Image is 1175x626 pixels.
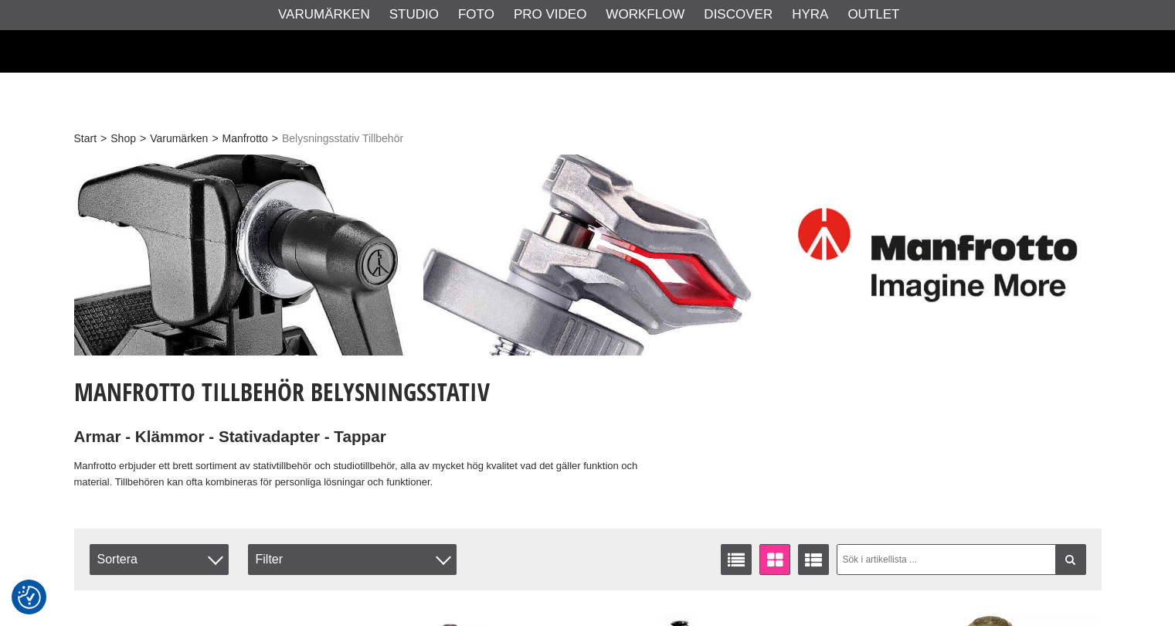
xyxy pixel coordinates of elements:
[74,375,667,409] h1: Manfrotto Tillbehör Belysningsstativ
[606,5,684,25] a: Workflow
[100,131,107,147] span: >
[90,544,229,575] span: Sortera
[704,5,773,25] a: Discover
[248,544,457,575] div: Filter
[721,544,752,575] a: Listvisning
[74,426,667,448] h2: Armar - Klämmor - Stativadapter - Tappar
[847,5,899,25] a: Outlet
[74,131,97,147] a: Start
[458,5,494,25] a: Foto
[282,131,403,147] span: Belysningsstativ Tillbehör
[212,131,218,147] span: >
[837,544,1086,575] input: Sök i artikellista ...
[18,586,41,609] img: Revisit consent button
[222,131,268,147] a: Manfrotto
[792,5,828,25] a: Hyra
[272,131,278,147] span: >
[759,544,790,575] a: Fönstervisning
[110,131,136,147] a: Shop
[514,5,586,25] a: Pro Video
[150,131,208,147] a: Varumärken
[423,155,753,356] img: Annons:002 ban-man-tbhst-002.jpg
[1055,544,1086,575] a: Filtrera
[798,544,829,575] a: Utökad listvisning
[74,458,667,491] p: Manfrotto erbjuder ett brett sortiment av stativtillbehör och studiotillbehör, alla av mycket hög...
[773,155,1102,356] img: Annons:003 ban-manfrotto-logga.jpg
[140,131,146,147] span: >
[389,5,439,25] a: Studio
[74,155,404,356] img: Annons:001 ban-man-tbhst-001.jpg
[278,5,370,25] a: Varumärken
[18,583,41,611] button: Samtyckesinställningar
